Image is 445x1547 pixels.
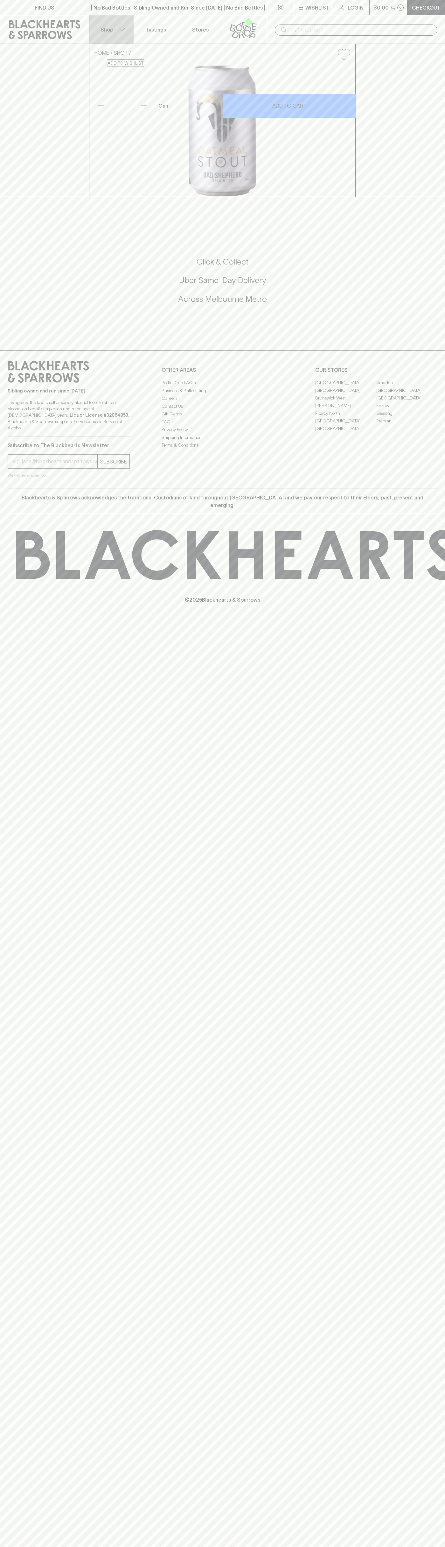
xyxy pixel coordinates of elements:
p: $0.00 [373,4,389,11]
button: Shop [89,15,134,44]
button: SUBSCRIBE [98,455,129,468]
a: [GEOGRAPHIC_DATA] [376,386,437,394]
a: SHOP [114,50,128,56]
p: OUR STORES [315,366,437,374]
a: Privacy Policy [162,426,284,434]
p: Blackhearts & Sparrows acknowledges the traditional Custodians of land throughout [GEOGRAPHIC_DAT... [12,494,433,509]
p: Subscribe to The Blackhearts Newsletter [8,441,130,449]
button: Add to wishlist [105,59,146,67]
h5: Across Melbourne Metro [8,294,437,304]
a: Fitzroy [376,402,437,409]
a: Careers [162,395,284,402]
a: Terms & Conditions [162,441,284,449]
a: [PERSON_NAME] [315,402,376,409]
div: Call to action block [8,231,437,338]
a: Prahran [376,417,437,425]
a: Contact Us [162,402,284,410]
p: Checkout [412,4,441,11]
p: ADD TO CART [272,102,306,109]
a: Shipping Information [162,434,284,441]
p: Tastings [146,26,166,33]
a: [GEOGRAPHIC_DATA] [315,386,376,394]
p: Wishlist [305,4,330,11]
a: [GEOGRAPHIC_DATA] [315,425,376,432]
a: Bottle Drop FAQ's [162,379,284,387]
p: OTHER AREAS [162,366,284,374]
a: Geelong [376,409,437,417]
a: FAQ's [162,418,284,426]
p: It is against the law to sell or supply alcohol to, or to obtain alcohol on behalf of a person un... [8,399,130,431]
button: ADD TO CART [223,94,356,118]
a: Fitzroy North [315,409,376,417]
h5: Click & Collect [8,257,437,267]
p: Stores [192,26,209,33]
p: SUBSCRIBE [100,458,127,465]
p: Sibling owned and run since [DATE] [8,388,130,394]
input: Try "Pinot noir" [290,25,432,35]
a: Tastings [134,15,178,44]
a: [GEOGRAPHIC_DATA] [376,394,437,402]
p: We will never spam you [8,472,130,478]
div: Can [156,99,222,112]
h5: Uber Same-Day Delivery [8,275,437,286]
a: [GEOGRAPHIC_DATA] [315,379,376,386]
a: Gift Cards [162,410,284,418]
a: Stores [178,15,223,44]
p: Can [158,102,168,109]
p: FIND US [35,4,54,11]
a: Braddon [376,379,437,386]
button: Add to wishlist [335,46,353,63]
a: HOME [94,50,109,56]
input: e.g. jane@blackheartsandsparrows.com.au [13,456,97,467]
a: Brunswick West [315,394,376,402]
a: [GEOGRAPHIC_DATA] [315,417,376,425]
img: 51338.png [89,65,355,197]
strong: Liquor License #32064953 [70,413,128,418]
p: 0 [399,6,402,9]
p: Shop [101,26,113,33]
a: Business & Bulk Gifting [162,387,284,394]
p: Login [348,4,364,11]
